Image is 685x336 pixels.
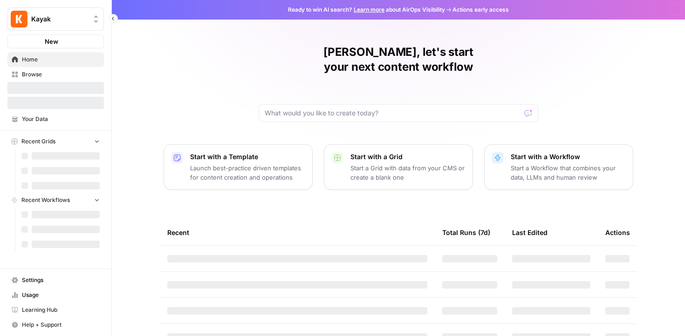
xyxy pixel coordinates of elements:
[190,163,305,182] p: Launch best-practice driven templates for content creation and operations
[7,317,104,332] button: Help + Support
[21,196,70,204] span: Recent Workflows
[21,137,55,146] span: Recent Grids
[22,276,100,284] span: Settings
[22,55,100,64] span: Home
[22,321,100,329] span: Help + Support
[350,163,465,182] p: Start a Grid with data from your CMS or create a blank one
[484,144,633,190] button: Start with a WorkflowStart a Workflow that combines your data, LLMs and human review
[259,45,538,74] h1: [PERSON_NAME], let's start your next content workflow
[45,37,58,46] span: New
[164,144,313,190] button: Start with a TemplateLaunch best-practice driven templates for content creation and operations
[442,220,490,245] div: Total Runs (7d)
[7,7,104,31] button: Workspace: Kayak
[7,273,104,288] a: Settings
[7,288,104,302] a: Usage
[7,52,104,67] a: Home
[7,302,104,317] a: Learning Hub
[511,163,625,182] p: Start a Workflow that combines your data, LLMs and human review
[22,115,100,123] span: Your Data
[354,6,384,13] a: Learn more
[7,134,104,148] button: Recent Grids
[190,152,305,161] p: Start with a Template
[324,144,473,190] button: Start with a GridStart a Grid with data from your CMS or create a blank one
[288,6,445,14] span: Ready to win AI search? about AirOps Visibility
[22,70,100,79] span: Browse
[350,152,465,161] p: Start with a Grid
[605,220,630,245] div: Actions
[511,152,625,161] p: Start with a Workflow
[22,291,100,299] span: Usage
[265,108,521,118] input: What would you like to create today?
[7,34,104,48] button: New
[11,11,27,27] img: Kayak Logo
[7,112,104,127] a: Your Data
[512,220,548,245] div: Last Edited
[7,193,104,207] button: Recent Workflows
[167,220,427,245] div: Recent
[7,67,104,82] a: Browse
[22,306,100,314] span: Learning Hub
[452,6,509,14] span: Actions early access
[31,14,88,24] span: Kayak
